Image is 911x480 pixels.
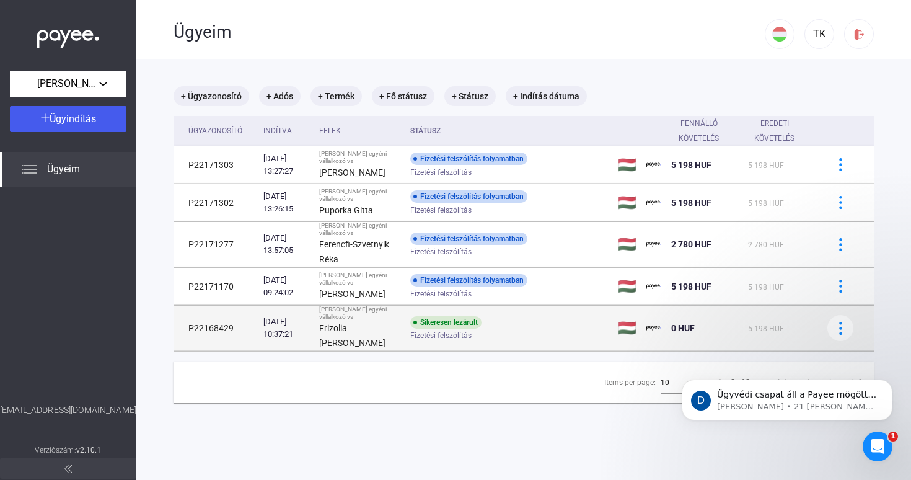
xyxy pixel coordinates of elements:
mat-chip: + Státusz [444,86,496,106]
img: more-blue [834,158,847,171]
div: Felek [319,123,400,138]
div: [DATE] 09:24:02 [263,274,309,299]
div: Fizetési felszólítás folyamatban [410,274,527,287]
button: more-blue [827,273,853,300]
td: 🇭🇺 [613,184,641,221]
span: Fizetési felszólítás [410,203,472,218]
img: arrow-double-left-grey.svg [64,465,72,473]
div: [PERSON_NAME] egyéni vállalkozó vs [319,150,400,165]
span: 5 198 HUF [748,324,784,333]
mat-select: Items per page: [661,375,695,389]
td: 🇭🇺 [613,268,641,305]
button: Ügyindítás [10,106,126,132]
td: 🇭🇺 [613,222,641,267]
div: [PERSON_NAME] egyéni vállalkozó vs [319,272,400,287]
button: logout-red [844,19,874,49]
img: HU [772,27,787,42]
mat-chip: + Adós [259,86,301,106]
img: payee-logo [646,279,661,294]
span: 5 198 HUF [671,160,711,170]
div: Ügyeim [174,22,765,43]
span: Ügyeim [47,162,80,177]
div: [DATE] 13:27:27 [263,153,309,177]
button: [PERSON_NAME] egyéni vállalkozó [10,71,126,97]
span: 5 198 HUF [671,198,711,208]
span: 2 780 HUF [671,239,711,249]
td: P22171303 [174,146,258,184]
img: payee-logo [646,321,661,336]
div: Ügyazonosító [188,123,242,138]
div: [PERSON_NAME] egyéni vállalkozó vs [319,306,400,321]
img: payee-logo [646,237,661,252]
img: more-blue [834,196,847,209]
button: HU [765,19,794,49]
strong: [PERSON_NAME] [319,289,385,299]
iframe: Intercom live chat [863,432,892,461]
div: Fizetési felszólítás folyamatban [410,233,527,245]
div: [PERSON_NAME] egyéni vállalkozó vs [319,222,400,237]
mat-chip: + Fő státusz [372,86,434,106]
td: P22171302 [174,184,258,221]
strong: [PERSON_NAME] [319,167,385,177]
td: 🇭🇺 [613,146,641,184]
div: [DATE] 10:37:21 [263,316,309,340]
div: Fizetési felszólítás folyamatban [410,190,527,203]
td: P22168429 [174,306,258,351]
span: 10 [661,378,669,387]
div: Eredeti követelés [748,116,812,146]
img: more-blue [834,322,847,335]
div: Fizetési felszólítás folyamatban [410,153,527,165]
span: 5 198 HUF [748,283,784,291]
img: more-blue [834,238,847,251]
div: TK [809,27,830,42]
img: list.svg [22,162,37,177]
div: Items per page: [604,375,656,390]
mat-chip: + Termék [310,86,362,106]
span: 5 198 HUF [671,282,711,291]
img: plus-white.svg [41,113,50,122]
button: more-blue [827,152,853,178]
span: Ügyindítás [50,113,96,125]
div: Eredeti követelés [748,116,801,146]
strong: Puporka Gitta [319,205,373,215]
img: white-payee-white-dot.svg [37,23,99,48]
span: [PERSON_NAME] egyéni vállalkozó [37,76,99,91]
div: Fennálló követelés [671,116,739,146]
strong: Ferencfi-Szvetnyik Réka [319,239,389,264]
div: [DATE] 13:57:05 [263,232,309,257]
span: 2 780 HUF [748,241,784,249]
div: Indítva [263,123,292,138]
iframe: Intercom notifications üzenet [663,353,911,447]
div: Sikeresen lezárult [410,316,482,329]
td: 🇭🇺 [613,306,641,351]
img: payee-logo [646,195,661,210]
strong: Frizolia [PERSON_NAME] [319,323,385,348]
th: Státusz [405,116,613,146]
span: Fizetési felszólítás [410,165,472,180]
div: Fennálló követelés [671,116,728,146]
mat-chip: + Indítás dátuma [506,86,587,106]
span: Fizetési felszólítás [410,328,472,343]
span: Fizetési felszólítás [410,244,472,259]
mat-chip: + Ügyazonosító [174,86,249,106]
button: more-blue [827,190,853,216]
div: [DATE] 13:26:15 [263,190,309,215]
span: 0 HUF [671,323,695,333]
div: [PERSON_NAME] egyéni vállalkozó vs [319,188,400,203]
img: logout-red [853,28,866,41]
div: Ügyazonosító [188,123,253,138]
span: 5 198 HUF [748,199,784,208]
td: P22171170 [174,268,258,305]
button: TK [804,19,834,49]
img: payee-logo [646,158,661,172]
span: 1 [888,432,898,442]
div: Indítva [263,123,309,138]
div: Felek [319,123,341,138]
span: 5 198 HUF [748,161,784,170]
img: more-blue [834,280,847,293]
span: Fizetési felszólítás [410,287,472,301]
